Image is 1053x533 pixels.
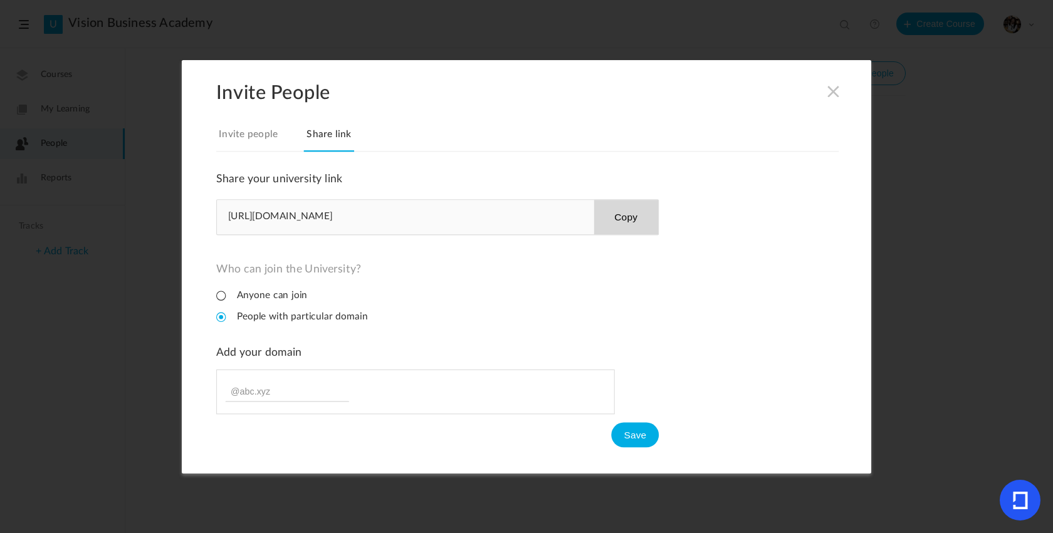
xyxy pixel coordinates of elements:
h2: Invite People [216,81,871,104]
li: Anyone can join [216,289,307,301]
button: Save [612,422,659,447]
a: Invite people [216,125,280,152]
span: [URL][DOMAIN_NAME] [228,210,333,223]
span: Share your university link [216,173,343,184]
span: Add your domain [216,346,301,358]
li: People with particular domain [216,311,368,323]
button: Copy [594,200,658,234]
a: Share link [304,125,354,152]
h3: Who can join the University? [216,262,659,276]
input: @abc.xyz [225,380,349,401]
